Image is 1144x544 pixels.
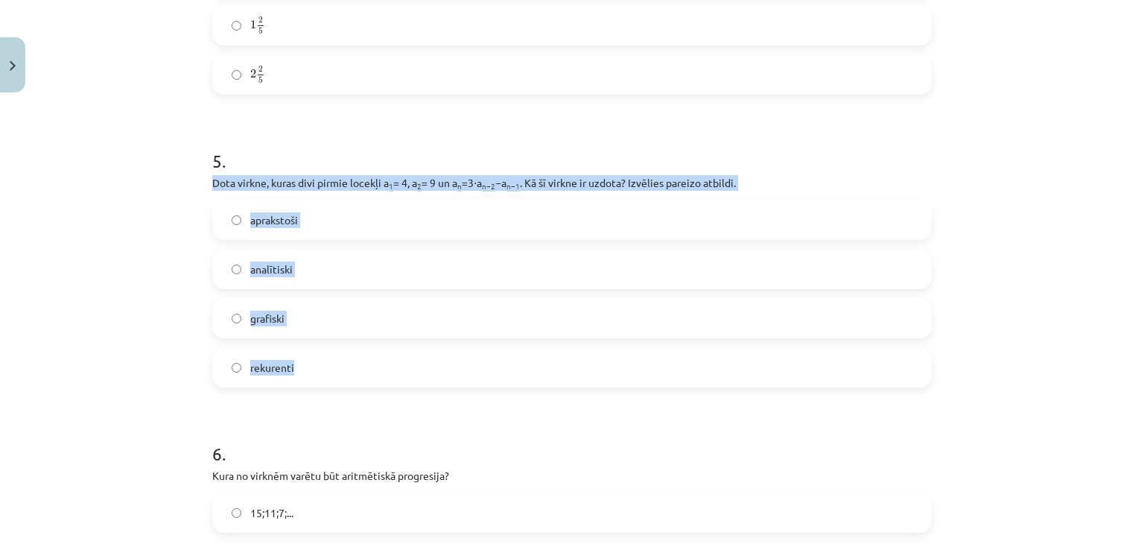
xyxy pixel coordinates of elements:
[212,417,932,464] h1: 6 .
[232,215,241,225] input: aprakstoši
[212,124,932,171] h1: 5 .
[389,180,393,192] sub: 1
[232,508,241,518] input: 15;11;7;...
[250,505,293,521] span: 15;11;7;...
[506,180,520,192] sub: n−1
[250,20,256,29] span: 1
[482,180,495,192] sub: n−2
[250,262,293,277] span: analītiski
[457,180,462,192] sub: n
[212,175,932,191] p: Dota virkne, kuras divi pirmie locekļi a = 4, a = 9 un a =3⋅a −a . Kā šī virkne ir uzdota? Izvēli...
[250,212,298,228] span: aprakstoši
[212,468,932,484] p: Kura no virknēm varētu būt aritmētiskā progresija?
[258,66,263,73] span: 2
[10,61,16,71] img: icon-close-lesson-0947bae3869378f0d4975bcd49f059093ad1ed9edebbc8119c70593378902aed.svg
[250,69,256,78] span: 2
[232,265,241,274] input: analītiski
[232,314,241,323] input: grafiski
[258,28,263,34] span: 5
[232,363,241,373] input: rekurenti
[250,360,294,376] span: rekurenti
[258,77,263,83] span: 5
[258,17,263,24] span: 2
[250,311,285,326] span: grafiski
[417,180,422,192] sub: 2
